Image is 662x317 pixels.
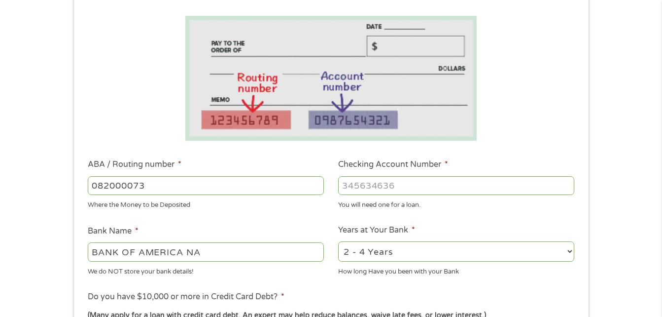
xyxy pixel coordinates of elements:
[88,159,181,170] label: ABA / Routing number
[338,176,574,195] input: 345634636
[88,197,324,210] div: Where the Money to be Deposited
[88,263,324,277] div: We do NOT store your bank details!
[338,159,448,170] label: Checking Account Number
[88,292,284,302] label: Do you have $10,000 or more in Credit Card Debt?
[338,225,415,236] label: Years at Your Bank
[88,176,324,195] input: 263177916
[338,263,574,277] div: How long Have you been with your Bank
[185,16,477,141] img: Routing number location
[338,197,574,210] div: You will need one for a loan.
[88,226,139,237] label: Bank Name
